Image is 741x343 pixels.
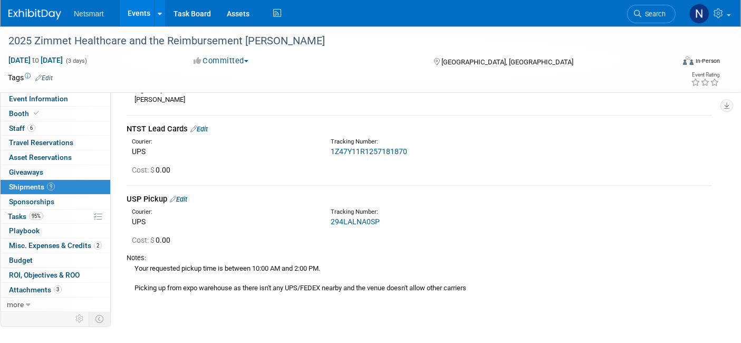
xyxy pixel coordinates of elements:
i: Booth reservation complete [34,110,39,116]
td: Toggle Event Tabs [89,312,111,326]
a: 1Z47Y11R1257181870 [331,147,407,156]
img: Nina Finn [689,4,709,24]
span: more [7,300,24,309]
a: Attachments3 [1,283,110,297]
a: Event Information [1,92,110,106]
a: Sponsorships [1,195,110,209]
span: [GEOGRAPHIC_DATA], [GEOGRAPHIC_DATA] [441,58,573,66]
div: Tracking Number: [331,208,563,216]
span: 3 [54,285,62,293]
td: Personalize Event Tab Strip [71,312,89,326]
span: 9 [47,183,55,190]
span: [DATE] [DATE] [8,55,63,65]
td: Tags [8,72,53,83]
span: to [31,56,41,64]
span: Misc. Expenses & Credits [9,241,102,250]
a: Search [627,5,676,23]
div: UPS [132,216,315,227]
span: Asset Reservations [9,153,72,161]
div: Courier: [132,208,315,216]
a: Edit [35,74,53,82]
img: ExhibitDay [8,9,61,20]
span: 6 [27,124,35,132]
div: Event Format [614,55,720,71]
span: Shipments [9,183,55,191]
span: Travel Reservations [9,138,73,147]
span: 2 [94,242,102,250]
span: Budget [9,256,33,264]
div: Courier: [132,138,315,146]
span: Cost: $ [132,166,156,174]
div: Event Rating [691,72,719,78]
span: 0.00 [132,236,175,244]
a: Giveaways [1,165,110,179]
div: NTST Lead Cards [127,123,712,135]
a: ROI, Objectives & ROO [1,268,110,282]
span: Giveaways [9,168,43,176]
span: Attachments [9,285,62,294]
a: Asset Reservations [1,150,110,165]
span: 95% [29,212,43,220]
div: Notes: [127,253,712,263]
a: Edit [190,125,208,133]
b: Signed by: [134,85,165,93]
a: Tasks95% [1,209,110,224]
div: 2025 Zimmet Healthcare and the Reimbursement [PERSON_NAME] [5,32,659,51]
span: 0.00 [132,166,175,174]
div: UPS [132,146,315,157]
span: Booth [9,109,41,118]
a: Playbook [1,224,110,238]
span: Staff [9,124,35,132]
a: Budget [1,253,110,268]
span: Tasks [8,212,43,221]
span: (3 days) [65,58,87,64]
a: Staff6 [1,121,110,136]
span: Sponsorships [9,197,54,206]
a: Travel Reservations [1,136,110,150]
a: Edit [170,195,187,203]
div: In-Person [695,57,720,65]
a: Misc. Expenses & Credits2 [1,239,110,253]
span: Search [641,10,666,18]
a: Booth [1,107,110,121]
a: Shipments9 [1,180,110,194]
span: Netsmart [74,9,104,18]
span: ROI, Objectives & ROO [9,271,80,279]
div: USP Pickup [127,194,712,205]
button: Committed [190,55,253,66]
span: Event Information [9,94,68,103]
div: Your requested pickup time is between 10:00 AM and 2:00 PM. Picking up from expo warehouse as the... [127,263,712,293]
span: Cost: $ [132,236,156,244]
img: Format-Inperson.png [683,56,694,65]
span: Playbook [9,226,40,235]
a: 294LALNA0SP [331,217,380,226]
div: Tracking Number: [331,138,563,146]
a: more [1,298,110,312]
